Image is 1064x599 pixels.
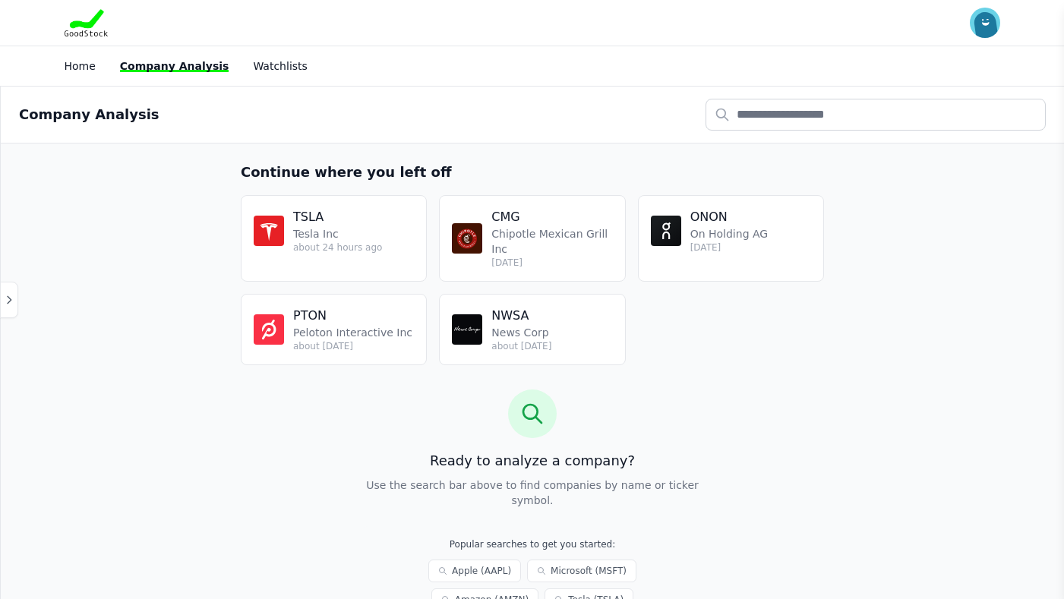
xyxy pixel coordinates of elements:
[241,162,824,183] h3: Continue where you left off
[690,241,769,254] p: [DATE]
[254,216,284,246] img: TSLA
[65,60,96,72] a: Home
[439,294,625,365] a: NWSA NWSA News Corp about [DATE]
[651,216,681,246] img: ONON
[293,325,412,340] p: Peloton Interactive Inc
[491,208,612,226] h4: CMG
[241,195,427,282] a: TSLA TSLA Tesla Inc about 24 hours ago
[241,294,427,365] a: PTON PTON Peloton Interactive Inc about [DATE]
[362,478,702,508] p: Use the search bar above to find companies by name or ticker symbol.
[65,9,109,36] img: Goodstock Logo
[293,226,382,241] p: Tesla Inc
[452,223,482,254] img: CMG
[293,307,412,325] h4: PTON
[374,538,690,550] p: Popular searches to get you started:
[428,560,521,582] a: Apple (AAPL)
[491,257,612,269] p: [DATE]
[690,208,769,226] h4: ONON
[293,208,382,226] h4: TSLA
[293,340,412,352] p: about [DATE]
[638,195,824,282] a: ONON ONON On Holding AG [DATE]
[491,307,551,325] h4: NWSA
[527,560,636,582] a: Microsoft (MSFT)
[439,195,625,282] a: CMG CMG Chipotle Mexican Grill Inc [DATE]
[452,314,482,345] img: NWSA
[970,8,1000,38] img: invitee
[254,314,284,345] img: PTON
[690,226,769,241] p: On Holding AG
[491,226,612,257] p: Chipotle Mexican Grill Inc
[253,60,307,72] a: Watchlists
[293,241,382,254] p: about 24 hours ago
[241,450,824,471] h3: Ready to analyze a company?
[491,325,551,340] p: News Corp
[120,60,229,72] a: Company Analysis
[491,340,551,352] p: about [DATE]
[19,104,159,125] h2: Company Analysis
